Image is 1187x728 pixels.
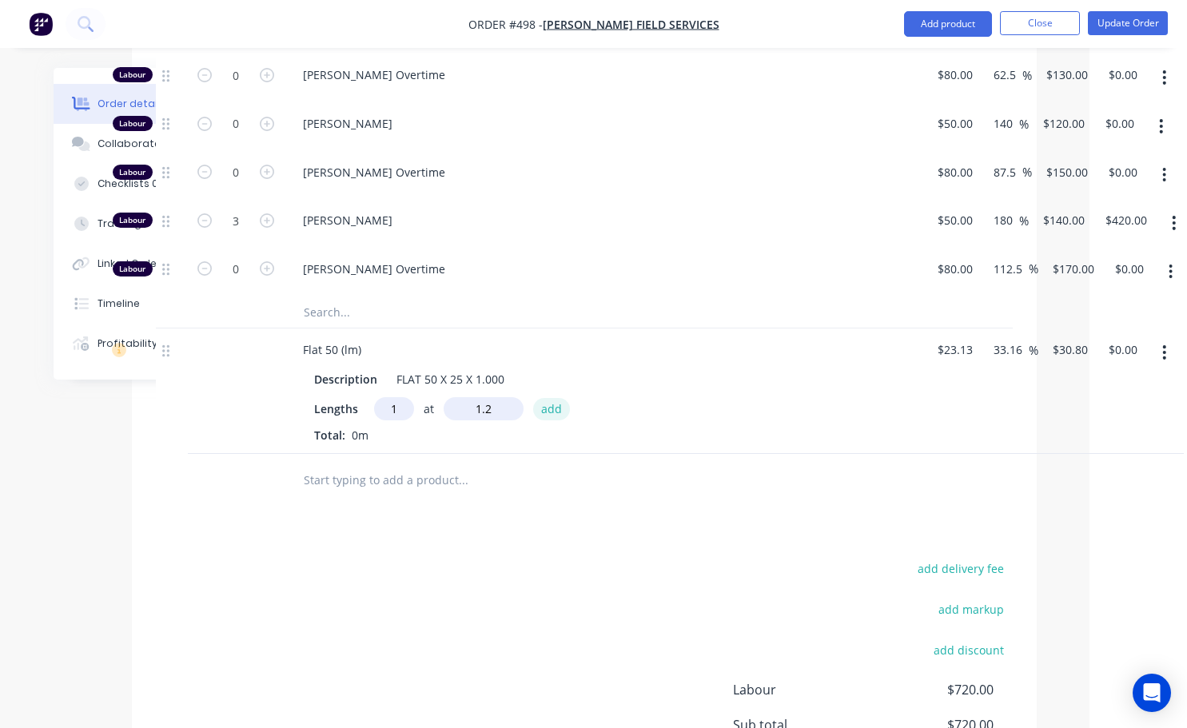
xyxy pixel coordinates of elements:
[54,84,205,124] button: Order details
[98,137,161,151] div: Collaborate
[54,124,205,164] button: Collaborate
[54,204,205,244] button: Tracking
[98,177,168,191] div: Checklists 0/0
[1022,163,1032,181] span: %
[733,680,875,699] span: Labour
[468,17,543,32] span: Order #498 -
[113,213,153,228] div: Labour
[926,639,1013,661] button: add discount
[303,463,623,495] input: Start typing to add a product...
[54,324,205,364] button: Profitability
[1088,11,1168,35] button: Update Order
[874,680,993,699] span: $720.00
[910,557,1013,579] button: add delivery fee
[1029,260,1038,278] span: %
[533,398,571,420] button: add
[98,97,165,111] div: Order details
[1022,66,1032,85] span: %
[424,400,434,417] span: at
[1000,11,1080,35] button: Close
[1029,341,1038,360] span: %
[1019,212,1029,230] span: %
[113,67,153,82] div: Labour
[303,261,917,277] span: [PERSON_NAME] Overtime
[1019,115,1029,133] span: %
[930,599,1013,620] button: add markup
[303,66,917,83] span: [PERSON_NAME] Overtime
[303,115,917,132] span: [PERSON_NAME]
[1133,674,1171,712] div: Open Intercom Messenger
[113,165,153,180] div: Labour
[904,11,992,37] button: Add product
[303,212,917,229] span: [PERSON_NAME]
[290,338,374,361] div: Flat 50 (lm)
[29,12,53,36] img: Factory
[314,428,345,443] span: Total:
[543,17,719,32] a: [PERSON_NAME] Field Services
[314,400,358,417] span: Lengths
[308,368,384,391] div: Description
[98,336,157,351] div: Profitability
[54,244,205,284] button: Linked Orders
[98,257,166,271] div: Linked Orders
[303,164,917,181] span: [PERSON_NAME] Overtime
[98,296,140,311] div: Timeline
[54,164,205,204] button: Checklists 0/0
[345,428,375,443] span: 0m
[54,284,205,324] button: Timeline
[98,217,141,231] div: Tracking
[113,116,153,131] div: Labour
[303,296,623,328] input: Search...
[113,261,153,276] div: Labour
[390,368,511,391] div: FLAT 50 X 25 X 1.000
